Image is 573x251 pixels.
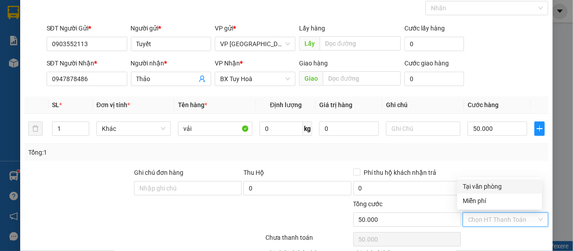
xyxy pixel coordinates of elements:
li: VP BX Tuy Hoà [62,48,119,58]
span: Cước hàng [468,101,499,108]
span: VP Nha Trang xe Limousine [220,37,290,51]
input: Cước giao hàng [404,72,464,86]
span: Khác [102,122,165,135]
input: Dọc đường [320,36,401,51]
span: VP Nhận [215,60,240,67]
span: BX Tuy Hoà [220,72,290,86]
div: VP gửi [215,23,295,33]
label: Cước lấy hàng [404,25,445,32]
input: Ghi chú đơn hàng [134,181,242,195]
button: delete [28,121,43,136]
th: Ghi chú [382,96,464,114]
span: Đơn vị tính [96,101,130,108]
span: Định lượng [270,101,302,108]
span: Thu Hộ [243,169,264,176]
div: Tại văn phòng [463,182,537,191]
span: Giao hàng [299,60,328,67]
input: Ghi Chú [386,121,460,136]
span: Tổng cước [353,200,383,208]
div: SĐT Người Gửi [47,23,127,33]
span: plus [535,125,544,132]
li: VP VP [GEOGRAPHIC_DATA] xe Limousine [4,48,62,78]
div: SĐT Người Nhận [47,58,127,68]
div: Chưa thanh toán [265,233,352,248]
span: environment [62,60,68,66]
span: Tên hàng [178,101,207,108]
div: Người nhận [131,58,212,68]
span: Phí thu hộ khách nhận trả [360,168,440,177]
span: Giá trị hàng [319,101,352,108]
li: Cúc Tùng Limousine [4,4,130,38]
input: 0 [319,121,379,136]
input: VD: Bàn, Ghế [178,121,252,136]
label: Ghi chú đơn hàng [134,169,183,176]
button: plus [534,121,545,136]
div: Tổng: 1 [28,147,222,157]
div: Người gửi [131,23,212,33]
span: Giao [299,71,323,86]
span: user-add [199,75,206,82]
span: Lấy hàng [299,25,325,32]
span: Lấy [299,36,320,51]
span: SL [52,101,59,108]
span: kg [303,121,312,136]
input: Cước lấy hàng [404,37,464,51]
input: Dọc đường [323,71,401,86]
div: Miễn phí [463,196,537,206]
label: Cước giao hàng [404,60,449,67]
